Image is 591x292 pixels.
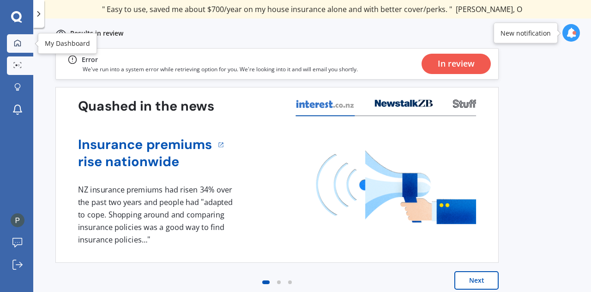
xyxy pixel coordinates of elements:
[78,184,236,246] div: NZ insurance premiums had risen 34% over the past two years and people had "adapted to cope. Shop...
[83,65,358,73] p: We've run into a system error while retrieving option for you. We're looking into it and will ema...
[454,271,499,290] button: Next
[78,98,214,115] h3: Quashed in the news
[70,29,123,38] p: Results in review
[78,153,212,170] a: rise nationwide
[82,54,98,65] div: Error
[501,28,551,37] div: New notification
[45,39,90,48] div: My Dashboard
[438,54,475,74] div: In review
[55,28,66,39] img: inReview.1b73fd28b8dc78d21cc1.svg
[78,136,212,153] a: Insurance premiums
[316,150,476,224] img: media image
[11,213,24,227] img: ACg8ocLgZtZQW056aOei7S6tdcED-5n9Tdd5PxIDkKRVWiMPSCjJ-Q=s96-c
